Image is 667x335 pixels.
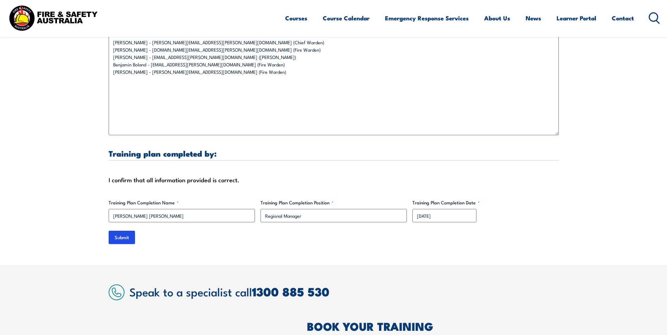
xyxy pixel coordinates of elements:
[109,175,559,185] div: I confirm that all information provided is correct.
[109,149,559,157] h3: Training plan completed by:
[109,199,255,206] label: Training Plan Completion Name
[612,9,634,27] a: Contact
[252,282,329,301] a: 1300 885 530
[484,9,510,27] a: About Us
[323,9,370,27] a: Course Calendar
[307,321,559,331] h2: BOOK YOUR TRAINING
[412,199,559,206] label: Training Plan Completion Date
[261,199,407,206] label: Training Plan Completion Position
[557,9,596,27] a: Learner Portal
[526,9,541,27] a: News
[385,9,469,27] a: Emergency Response Services
[129,285,559,298] h2: Speak to a specialist call
[109,231,135,244] input: Submit
[412,209,476,222] input: dd/mm/yyyy
[285,9,307,27] a: Courses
